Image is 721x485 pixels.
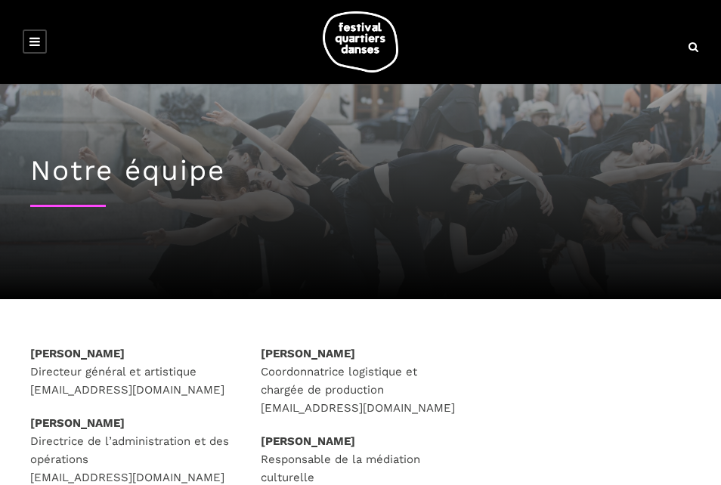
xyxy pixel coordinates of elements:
[30,154,691,187] h1: Notre équipe
[261,344,461,417] p: Coordonnatrice logistique et chargée de production [EMAIL_ADDRESS][DOMAIN_NAME]
[323,11,398,73] img: logo-fqd-med
[30,347,125,360] strong: [PERSON_NAME]
[30,344,231,399] p: Directeur général et artistique [EMAIL_ADDRESS][DOMAIN_NAME]
[261,434,355,448] strong: [PERSON_NAME]
[261,347,355,360] strong: [PERSON_NAME]
[30,416,125,430] strong: [PERSON_NAME]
